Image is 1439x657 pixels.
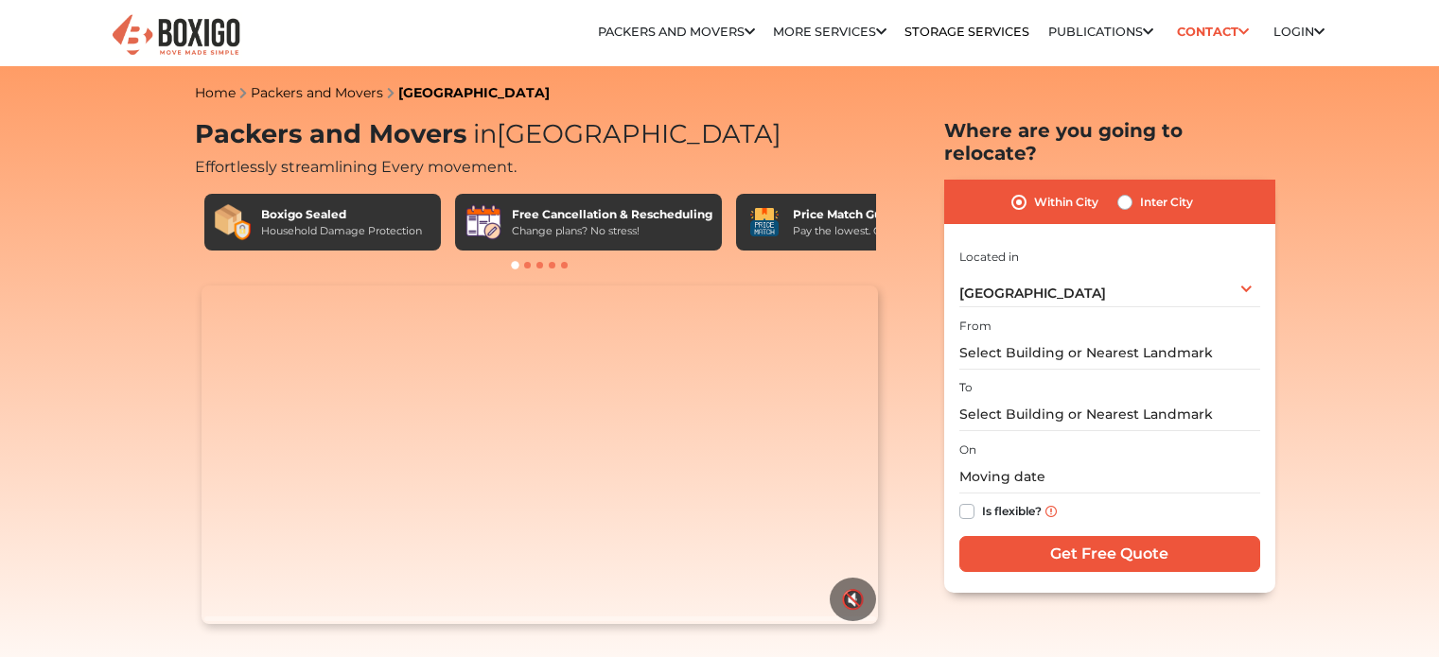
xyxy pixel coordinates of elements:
a: Packers and Movers [598,25,755,39]
div: Pay the lowest. Guaranteed! [793,223,937,239]
img: Free Cancellation & Rescheduling [465,203,502,241]
div: Price Match Guarantee [793,206,937,223]
label: Inter City [1140,191,1193,214]
a: Home [195,84,236,101]
label: From [959,318,992,335]
a: Storage Services [904,25,1029,39]
img: Boxigo [110,12,242,59]
label: On [959,441,976,458]
input: Get Free Quote [959,536,1260,572]
span: [GEOGRAPHIC_DATA] [466,118,781,149]
input: Moving date [959,460,1260,493]
img: Boxigo Sealed [214,203,252,241]
span: in [473,118,497,149]
span: [GEOGRAPHIC_DATA] [959,285,1106,302]
video: Your browser does not support the video tag. [202,285,878,624]
div: Change plans? No stress! [512,223,712,239]
a: Contact [1171,17,1255,46]
div: Household Damage Protection [261,223,422,239]
button: 🔇 [830,578,876,621]
span: Effortlessly streamlining Every movement. [195,158,517,176]
h2: Where are you going to relocate? [944,119,1275,164]
img: Price Match Guarantee [746,203,783,241]
div: Free Cancellation & Rescheduling [512,206,712,223]
input: Select Building or Nearest Landmark [959,398,1260,431]
div: Boxigo Sealed [261,206,422,223]
a: Publications [1048,25,1153,39]
a: Login [1273,25,1325,39]
label: Located in [959,249,1019,266]
h1: Packers and Movers [195,119,886,150]
label: Is flexible? [982,500,1042,520]
a: More services [773,25,886,39]
a: [GEOGRAPHIC_DATA] [398,84,550,101]
label: Within City [1034,191,1098,214]
input: Select Building or Nearest Landmark [959,337,1260,370]
img: info [1045,506,1057,517]
a: Packers and Movers [251,84,383,101]
label: To [959,379,973,396]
